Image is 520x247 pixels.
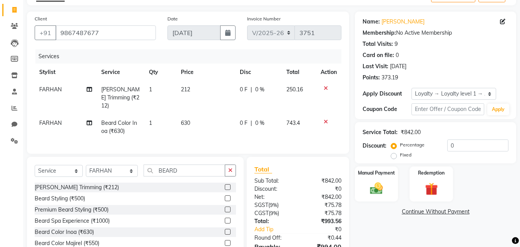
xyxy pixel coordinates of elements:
[35,183,119,192] div: [PERSON_NAME] Trimming (₹212)
[35,64,97,81] th: Stylist
[270,210,278,216] span: 9%
[249,217,298,225] div: Total:
[381,74,398,82] div: 373.19
[35,25,56,40] button: +91
[101,86,140,109] span: [PERSON_NAME] Trimming (₹212)
[249,177,298,185] div: Sub Total:
[400,141,425,148] label: Percentage
[395,40,398,48] div: 9
[35,206,109,214] div: Premium Beard Styling (₹500)
[181,119,190,126] span: 630
[55,25,156,40] input: Search by Name/Mobile/Email/Code
[286,86,303,93] span: 250.16
[366,181,387,196] img: _cash.svg
[249,201,298,209] div: ( )
[286,119,300,126] span: 743.4
[247,15,281,22] label: Invoice Number
[35,15,47,22] label: Client
[298,209,347,217] div: ₹75.78
[421,181,442,197] img: _gift.svg
[97,64,144,81] th: Service
[298,217,347,225] div: ₹993.56
[249,193,298,201] div: Net:
[39,119,62,126] span: FARHAN
[35,49,347,64] div: Services
[363,51,394,59] div: Card on file:
[381,18,425,26] a: [PERSON_NAME]
[363,29,396,37] div: Membership:
[39,86,62,93] span: FARHAN
[240,86,247,94] span: 0 F
[255,119,264,127] span: 0 %
[282,64,316,81] th: Total
[149,119,152,126] span: 1
[401,128,421,136] div: ₹842.00
[249,234,298,242] div: Round Off:
[363,74,380,82] div: Points:
[363,142,386,150] div: Discount:
[316,64,341,81] th: Action
[400,151,411,158] label: Fixed
[181,86,190,93] span: 212
[298,234,347,242] div: ₹0.44
[251,119,252,127] span: |
[270,202,277,208] span: 9%
[411,103,484,115] input: Enter Offer / Coupon Code
[363,90,411,98] div: Apply Discount
[306,225,348,234] div: ₹0
[363,105,411,113] div: Coupon Code
[144,64,176,81] th: Qty
[390,62,406,71] div: [DATE]
[251,86,252,94] span: |
[298,177,347,185] div: ₹842.00
[363,128,398,136] div: Service Total:
[176,64,235,81] th: Price
[35,195,85,203] div: Beard Styling (₹500)
[356,208,515,216] a: Continue Without Payment
[240,119,247,127] span: 0 F
[363,62,388,71] div: Last Visit:
[255,86,264,94] span: 0 %
[149,86,152,93] span: 1
[358,170,395,176] label: Manual Payment
[249,209,298,217] div: ( )
[254,165,272,173] span: Total
[418,170,445,176] label: Redemption
[298,193,347,201] div: ₹842.00
[298,185,347,193] div: ₹0
[254,210,269,217] span: CGST
[396,51,399,59] div: 0
[363,18,380,26] div: Name:
[167,15,178,22] label: Date
[254,202,268,208] span: SGST
[363,29,508,37] div: No Active Membership
[35,217,110,225] div: Beard Spa Experience (₹1000)
[235,64,282,81] th: Disc
[298,201,347,209] div: ₹75.78
[249,225,306,234] a: Add Tip
[35,228,94,236] div: Beard Color Inoa (₹630)
[101,119,137,134] span: Beard Color Inoa (₹630)
[249,185,298,193] div: Discount:
[487,104,509,115] button: Apply
[363,40,393,48] div: Total Visits:
[144,165,226,176] input: Search or Scan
